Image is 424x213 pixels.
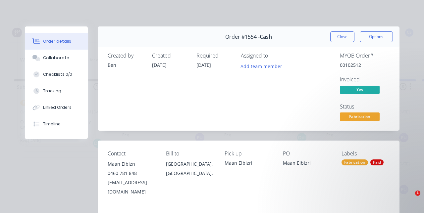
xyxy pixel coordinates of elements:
[401,191,417,206] iframe: Intercom live chat
[43,71,72,77] div: Checklists 0/0
[241,53,307,59] div: Assigned to
[340,76,390,83] div: Invoiced
[166,159,214,181] div: [GEOGRAPHIC_DATA], [GEOGRAPHIC_DATA],
[340,86,380,94] span: Yes
[43,88,61,94] div: Tracking
[43,38,71,44] div: Order details
[340,62,390,68] div: 00102512
[415,191,420,196] span: 1
[25,99,88,116] button: Linked Orders
[196,53,233,59] div: Required
[108,150,156,157] div: Contact
[108,53,144,59] div: Created by
[330,31,354,42] button: Close
[43,55,69,61] div: Collaborate
[166,159,214,178] div: [GEOGRAPHIC_DATA], [GEOGRAPHIC_DATA],
[283,159,331,169] div: Maan Elbizri
[237,62,286,70] button: Add team member
[25,50,88,66] button: Collaborate
[108,62,144,68] div: Ben
[225,159,273,166] div: Maan Elbizri
[108,169,156,178] div: 0460 781 848
[152,53,188,59] div: Created
[43,105,72,110] div: Linked Orders
[225,150,273,157] div: Pick up
[283,150,331,157] div: PO
[108,159,156,169] div: Maan Elbizn
[340,53,390,59] div: MYOB Order #
[25,66,88,83] button: Checklists 0/0
[360,31,393,42] button: Options
[25,83,88,99] button: Tracking
[225,34,260,40] span: Order #1554 -
[241,62,286,70] button: Add team member
[166,150,214,157] div: Bill to
[260,34,272,40] span: Cash
[108,178,156,196] div: [EMAIL_ADDRESS][DOMAIN_NAME]
[340,112,380,122] button: Fabrication
[196,62,211,68] span: [DATE]
[25,116,88,132] button: Timeline
[43,121,61,127] div: Timeline
[152,62,167,68] span: [DATE]
[340,112,380,121] span: Fabrication
[25,33,88,50] button: Order details
[340,104,390,110] div: Status
[108,159,156,196] div: Maan Elbizn0460 781 848[EMAIL_ADDRESS][DOMAIN_NAME]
